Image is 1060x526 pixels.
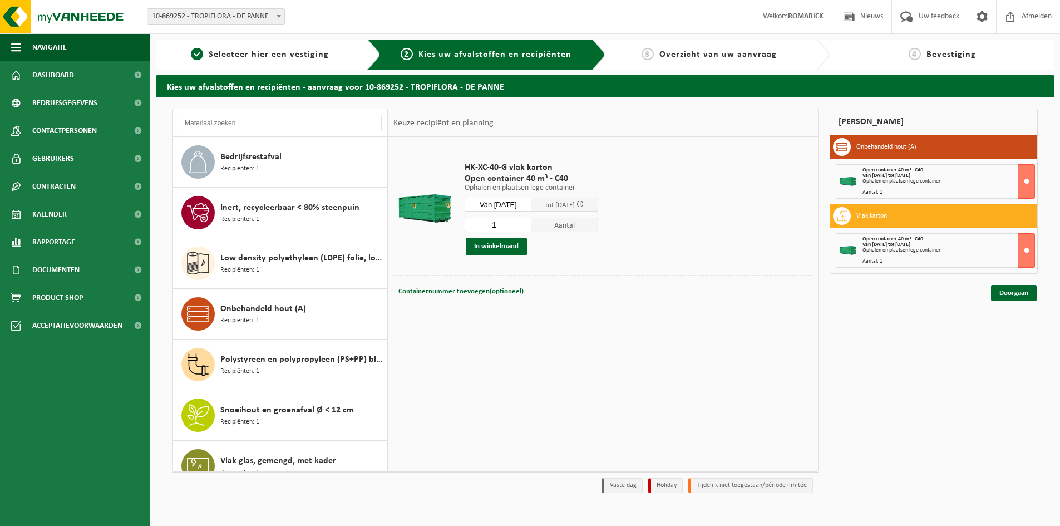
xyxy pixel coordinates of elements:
a: Doorgaan [991,285,1037,301]
span: Documenten [32,256,80,284]
span: Onbehandeld hout (A) [220,302,306,316]
button: Containernummer toevoegen(optioneel) [397,284,525,299]
span: Bedrijfsgegevens [32,89,97,117]
span: Contactpersonen [32,117,97,145]
div: Aantal: 1 [862,190,1034,195]
a: 1Selecteer hier een vestiging [161,48,358,61]
span: Open container 40 m³ - C40 [862,167,923,173]
button: Vlak glas, gemengd, met kader Recipiënten: 1 [173,441,387,491]
h2: Kies uw afvalstoffen en recipiënten - aanvraag voor 10-869252 - TROPIFLORA - DE PANNE [156,75,1054,97]
span: Recipiënten: 1 [220,417,259,427]
span: Inert, recycleerbaar < 80% steenpuin [220,201,359,214]
div: [PERSON_NAME] [830,109,1038,135]
span: Product Shop [32,284,83,312]
button: Inert, recycleerbaar < 80% steenpuin Recipiënten: 1 [173,188,387,238]
span: tot [DATE] [545,201,575,209]
h3: Vlak karton [856,207,887,225]
span: Containernummer toevoegen(optioneel) [398,288,524,295]
span: Kies uw afvalstoffen en recipiënten [418,50,571,59]
span: Selecteer hier een vestiging [209,50,329,59]
span: Snoeihout en groenafval Ø < 12 cm [220,404,354,417]
span: 10-869252 - TROPIFLORA - DE PANNE [147,9,284,24]
li: Holiday [648,478,683,493]
button: Low density polyethyleen (LDPE) folie, los, naturel Recipiënten: 1 [173,238,387,289]
span: Navigatie [32,33,67,61]
span: HK-XC-40-G vlak karton [465,162,598,173]
div: Ophalen en plaatsen lege container [862,248,1034,253]
span: Overzicht van uw aanvraag [659,50,777,59]
strong: Van [DATE] tot [DATE] [862,242,910,248]
span: 4 [909,48,921,60]
h3: Onbehandeld hout (A) [856,138,916,156]
span: Vlak glas, gemengd, met kader [220,454,336,468]
span: Aantal [531,218,598,232]
span: Acceptatievoorwaarden [32,312,122,340]
span: Recipiënten: 1 [220,468,259,478]
span: Kalender [32,200,67,228]
span: 10-869252 - TROPIFLORA - DE PANNE [147,8,285,25]
strong: Van [DATE] tot [DATE] [862,173,910,179]
strong: ROMARICK [788,12,824,21]
span: Bevestiging [926,50,976,59]
div: Aantal: 1 [862,259,1034,264]
div: Ophalen en plaatsen lege container [862,179,1034,184]
span: Contracten [32,173,76,200]
span: Recipiënten: 1 [220,265,259,276]
input: Materiaal zoeken [179,115,382,131]
button: Bedrijfsrestafval Recipiënten: 1 [173,137,387,188]
span: Polystyreen en polypropyleen (PS+PP) bloempotten en plantentrays gemengd [220,353,384,366]
button: Polystyreen en polypropyleen (PS+PP) bloempotten en plantentrays gemengd Recipiënten: 1 [173,340,387,390]
span: Recipiënten: 1 [220,366,259,377]
span: Low density polyethyleen (LDPE) folie, los, naturel [220,252,384,265]
span: Dashboard [32,61,74,89]
span: 3 [642,48,654,60]
button: Snoeihout en groenafval Ø < 12 cm Recipiënten: 1 [173,390,387,441]
button: In winkelmand [466,238,527,255]
p: Ophalen en plaatsen lege container [465,184,598,192]
span: Gebruikers [32,145,74,173]
span: Recipiënten: 1 [220,316,259,326]
li: Tijdelijk niet toegestaan/période limitée [688,478,813,493]
span: 1 [191,48,203,60]
div: Keuze recipiënt en planning [388,109,499,137]
span: Open container 40 m³ - C40 [465,173,598,184]
input: Selecteer datum [465,198,531,212]
span: Recipiënten: 1 [220,214,259,225]
span: Rapportage [32,228,75,256]
span: Recipiënten: 1 [220,164,259,174]
span: Open container 40 m³ - C40 [862,236,923,242]
span: 2 [401,48,413,60]
li: Vaste dag [602,478,643,493]
span: Bedrijfsrestafval [220,150,282,164]
button: Onbehandeld hout (A) Recipiënten: 1 [173,289,387,340]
